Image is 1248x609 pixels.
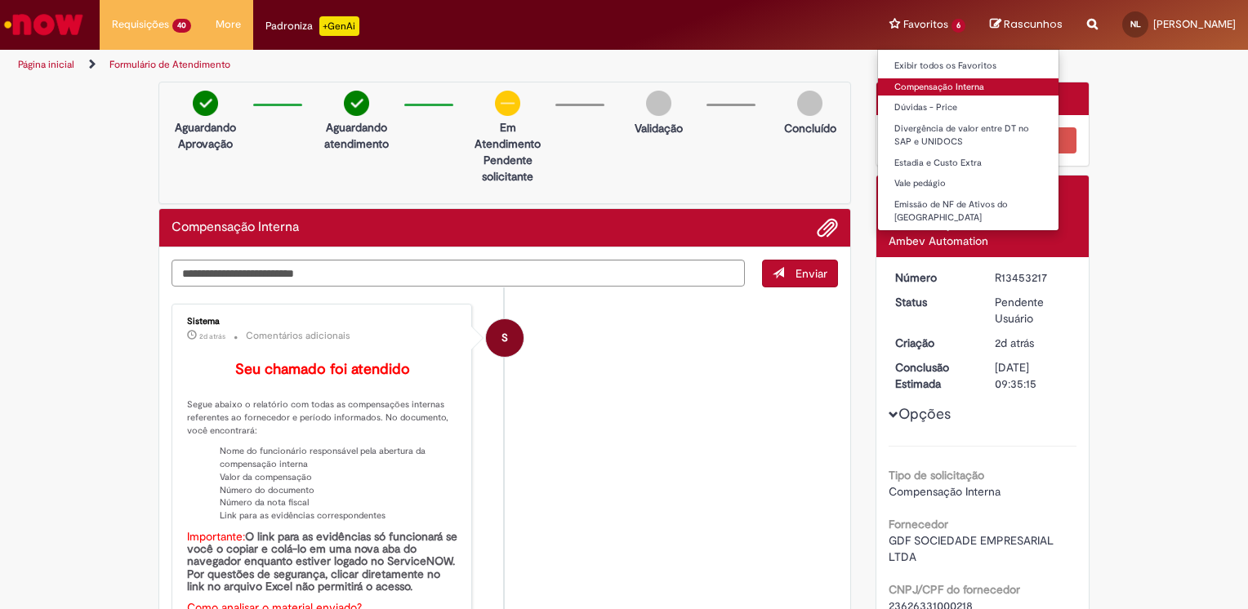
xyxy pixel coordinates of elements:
[878,154,1059,172] a: Estadia e Custo Extra
[235,360,410,379] b: Seu chamado foi atendido
[187,529,461,594] b: O link para as evidências só funcionará se você o copiar e colá-lo em uma nova aba do navegador e...
[784,120,836,136] p: Concluído
[172,220,299,235] h2: Compensação Interna Histórico de tíquete
[796,266,827,281] span: Enviar
[903,16,948,33] span: Favoritos
[817,217,838,238] button: Adicionar anexos
[995,336,1034,350] time: 27/08/2025 15:35:12
[1130,19,1141,29] span: NL
[878,99,1059,117] a: Dúvidas - Price
[501,318,508,358] span: S
[495,91,520,116] img: circle-minus.png
[220,496,459,509] li: Número da nota fiscal
[995,269,1071,286] div: R13453217
[246,329,350,343] small: Comentários adicionais
[995,335,1071,351] div: 27/08/2025 15:35:12
[172,19,191,33] span: 40
[878,120,1059,150] a: Divergência de valor entre DT no SAP e UNIDOCS
[109,58,230,71] a: Formulário de Atendimento
[883,269,983,286] dt: Número
[220,484,459,497] li: Número do documento
[990,17,1063,33] a: Rascunhos
[883,335,983,351] dt: Criação
[876,82,1090,115] div: Opções do Chamado
[878,175,1059,193] a: Vale pedágio
[187,529,245,544] font: Importante:
[220,509,459,522] li: Link para as evidências correspondentes
[220,471,459,484] li: Valor da compensação
[2,8,86,41] img: ServiceNow
[889,582,1020,597] b: CNPJ/CPF do fornecedor
[220,445,459,470] li: Nome do funcionário responsável pela abertura da compensação interna
[112,16,169,33] span: Requisições
[18,58,74,71] a: Página inicial
[344,91,369,116] img: check-circle-green.png
[889,533,1057,564] span: GDF SOCIEDADE EMPRESARIAL LTDA
[265,16,359,36] div: Padroniza
[317,119,396,152] p: Aguardando atendimento
[995,294,1071,327] div: Pendente Usuário
[216,16,241,33] span: More
[883,294,983,310] dt: Status
[995,359,1071,392] div: [DATE] 09:35:15
[166,119,245,152] p: Aguardando Aprovação
[199,331,225,341] time: 27/08/2025 15:35:33
[877,49,1059,231] ul: Favoritos
[952,19,965,33] span: 6
[1004,16,1063,32] span: Rascunhos
[889,484,1001,499] span: Compensação Interna
[12,50,820,80] ul: Trilhas de página
[635,120,683,136] p: Validação
[193,91,218,116] img: check-circle-green.png
[762,260,838,287] button: Enviar
[187,317,459,327] div: Sistema
[468,152,547,184] p: Pendente solicitante
[878,57,1059,75] a: Exibir todos os Favoritos
[797,91,822,116] img: img-circle-grey.png
[889,517,948,531] b: Fornecedor
[995,336,1034,350] span: 2d atrás
[486,319,524,357] div: System
[883,359,983,392] dt: Conclusão Estimada
[889,233,1077,249] div: Ambev Automation
[878,78,1059,96] a: Compensação Interna
[319,16,359,36] p: +GenAi
[199,331,225,341] span: 2d atrás
[172,260,745,287] textarea: Digite sua mensagem aqui...
[646,91,671,116] img: img-circle-grey.png
[468,119,547,152] p: Em Atendimento
[889,468,984,482] b: Tipo de solicitação
[1153,17,1236,31] span: [PERSON_NAME]
[187,398,459,437] p: Segue abaixo o relatório com todas as compensações internas referentes ao fornecedor e período in...
[878,196,1059,226] a: Emissão de NF de Ativos do [GEOGRAPHIC_DATA]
